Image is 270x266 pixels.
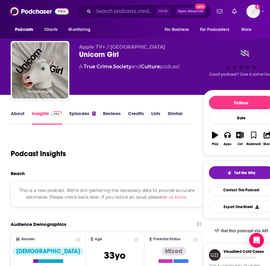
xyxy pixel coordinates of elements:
[224,142,232,146] div: Apps
[209,128,221,150] button: Play
[175,8,206,15] button: Open AdvancedNew
[128,111,144,125] a: Credits
[11,170,25,176] h2: Reach
[238,142,243,146] div: List
[68,25,90,34] span: Monitoring
[79,63,180,70] div: A podcast
[221,128,234,150] button: Apps
[21,237,35,241] span: Gender
[64,24,98,36] button: open menu
[104,249,126,261] span: 33 yo
[113,64,131,69] a: Society
[93,6,156,16] input: Search podcasts, credits, & more...
[160,24,196,36] button: open menu
[237,24,259,36] button: open menu
[95,237,102,241] span: Age
[224,249,264,254] h3: Visualized Cold Cases
[13,247,84,256] div: [DEMOGRAPHIC_DATA]
[11,111,24,125] a: About
[32,111,62,125] a: InsightsPodchaser Pro
[10,6,69,17] img: Podchaser - Follow, Share and Rate Podcasts
[209,249,221,261] img: coldCase.18b32719.png
[212,142,218,146] div: Play
[131,64,141,69] span: and
[200,25,229,34] span: For Podcasters
[15,25,33,34] span: Podcasts
[246,142,261,146] div: Bookmark
[227,170,232,175] img: tell me why sparkle
[151,111,160,125] a: Lists
[221,228,268,234] span: Get this podcast via API
[249,233,264,248] div: Open Intercom Messenger
[51,111,62,116] img: Podchaser Pro
[162,194,187,200] button: let us know.
[69,111,95,125] a: Episodes1
[246,128,261,150] button: Bookmark
[255,5,260,9] svg: Add a profile image
[40,24,61,36] a: Charts
[92,111,95,116] div: 1
[156,7,170,15] span: Ctrl K
[168,111,183,125] a: Similar
[79,44,165,50] span: Apple TV+ / [GEOGRAPHIC_DATA]
[230,6,239,17] a: Show notifications dropdown
[19,188,195,200] span: This is a new podcast. We’re still gathering the necessary data to provide accurate estimates. Pl...
[11,24,41,36] button: open menu
[246,5,260,18] button: Show profile menu
[195,4,206,9] span: New
[196,24,238,36] button: open menu
[246,5,260,18] img: User Profile
[165,25,189,34] span: For Business
[234,170,255,175] span: Tell Me Why
[141,64,160,69] a: Culture
[178,10,203,13] span: Open Advanced
[246,5,260,18] span: Logged in as evankrask
[103,111,121,125] a: Reviews
[44,25,57,34] span: Charts
[214,6,225,17] a: Show notifications dropdown
[77,4,211,18] div: Search podcasts, credits, & more...
[234,128,246,150] button: List
[224,255,264,260] h4: Sponsored Content
[153,237,181,241] span: Parental Status
[112,64,113,69] span: ,
[12,42,68,99] img: Unicorn Girl
[11,221,66,227] h2: Audience Demographics
[11,149,66,158] h1: Podcast Insights
[161,247,186,256] div: Mixed
[84,64,112,69] a: True Crime
[241,25,252,34] span: More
